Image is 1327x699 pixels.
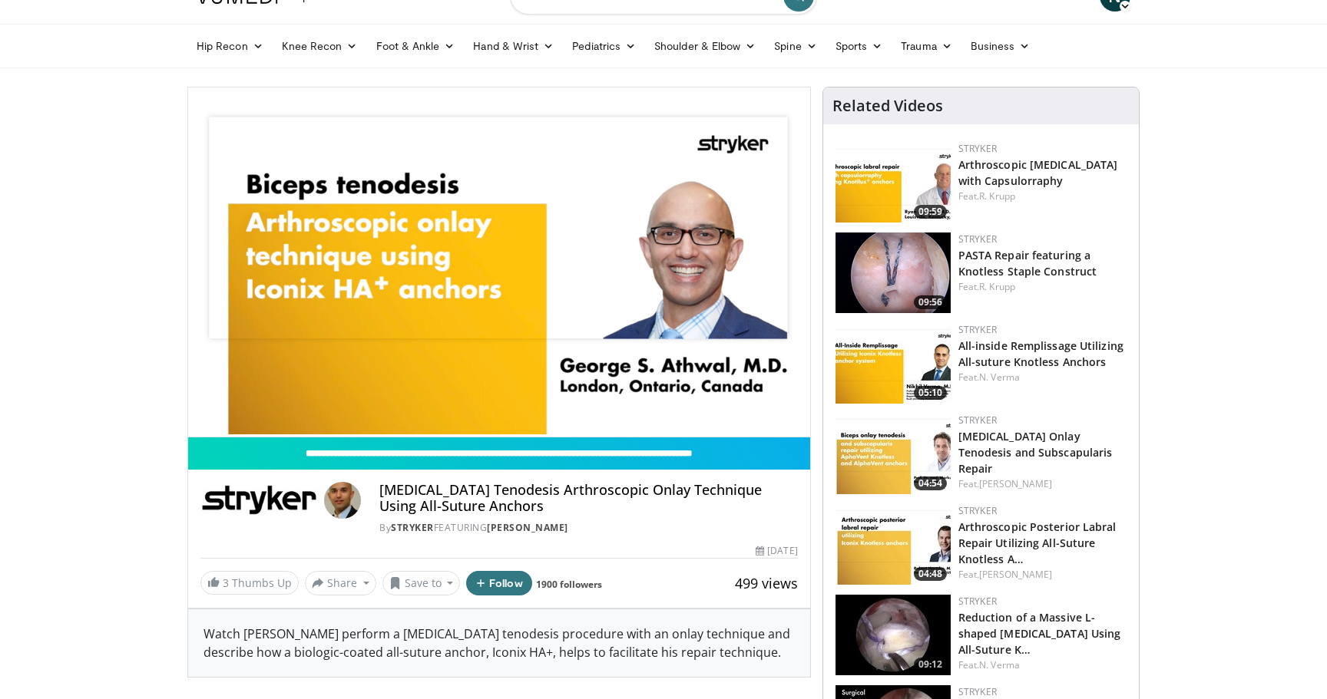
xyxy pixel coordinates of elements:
span: 04:48 [914,567,947,581]
a: N. Verma [979,658,1020,671]
img: Stryker [200,482,318,519]
a: Stryker [958,504,997,517]
a: PASTA Repair featuring a Knotless Staple Construct [958,248,1097,279]
div: Feat. [958,190,1127,203]
a: Hip Recon [187,31,273,61]
a: Spine [765,31,826,61]
a: 1900 followers [536,578,602,591]
a: Arthroscopic [MEDICAL_DATA] with Capsulorraphy [958,157,1118,188]
img: 16e0862d-dfc8-4e5d-942e-77f3ecacd95c.150x105_q85_crop-smart_upscale.jpg [836,595,951,675]
img: d2f6a426-04ef-449f-8186-4ca5fc42937c.150x105_q85_crop-smart_upscale.jpg [836,504,951,585]
a: 3 Thumbs Up [200,571,299,595]
span: 499 views [735,574,798,592]
a: Stryker [958,232,997,246]
img: 84acc7eb-cb93-455a-a344-5c35427a46c1.png.150x105_q85_crop-smart_upscale.png [836,232,951,313]
a: Arthroscopic Posterior Labral Repair Utilizing All-Suture Knotless A… [958,519,1117,566]
button: Follow [466,571,532,595]
a: 05:10 [836,323,951,404]
div: Feat. [958,658,1127,672]
a: R. Krupp [979,190,1015,203]
a: Sports [826,31,892,61]
a: Stryker [958,685,997,698]
a: 04:48 [836,504,951,585]
span: 05:10 [914,386,947,400]
span: 09:59 [914,205,947,219]
h4: [MEDICAL_DATA] Tenodesis Arthroscopic Onlay Technique Using All-Suture Anchors [379,482,797,515]
a: Shoulder & Elbow [645,31,765,61]
img: Avatar [324,482,361,519]
a: Stryker [958,414,997,427]
a: [MEDICAL_DATA] Onlay Tenodesis and Subscapularis Repair [958,429,1113,476]
a: [PERSON_NAME] [979,477,1052,490]
a: N. Verma [979,371,1020,384]
div: Feat. [958,568,1127,582]
div: Watch [PERSON_NAME] perform a [MEDICAL_DATA] tenodesis procedure with an onlay technique and desc... [188,609,810,677]
a: Stryker [958,595,997,608]
a: 09:12 [836,595,951,675]
a: [PERSON_NAME] [487,521,568,534]
a: 09:56 [836,232,951,313]
h4: Related Videos [832,97,943,115]
div: Feat. [958,477,1127,491]
div: Feat. [958,280,1127,294]
a: Reduction of a Massive L-shaped [MEDICAL_DATA] Using All-Suture K… [958,610,1121,657]
div: By FEATURING [379,521,797,535]
a: 04:54 [836,414,951,494]
img: f0e53f01-d5db-4f12-81ed-ecc49cba6117.150x105_q85_crop-smart_upscale.jpg [836,414,951,494]
button: Save to [382,571,461,595]
a: Trauma [892,31,961,61]
a: Stryker [391,521,434,534]
span: 04:54 [914,476,947,490]
a: 09:59 [836,142,951,223]
span: 09:12 [914,658,947,671]
a: All-inside Remplissage Utilizing All-suture Knotless Anchors [958,338,1123,369]
div: Feat. [958,371,1127,384]
a: Stryker [958,142,997,155]
a: Business [961,31,1040,61]
a: Knee Recon [273,31,367,61]
a: R. Krupp [979,280,1015,293]
div: [DATE] [756,544,797,558]
span: 09:56 [914,295,947,309]
a: Pediatrics [563,31,645,61]
a: Foot & Ankle [367,31,465,61]
a: Hand & Wrist [464,31,563,61]
button: Share [305,571,376,595]
img: c8a3b2cc-5bd4-4878-862c-e86fdf4d853b.150x105_q85_crop-smart_upscale.jpg [836,142,951,223]
img: 0dbaa052-54c8-49be-8279-c70a6c51c0f9.150x105_q85_crop-smart_upscale.jpg [836,323,951,404]
a: [PERSON_NAME] [979,568,1052,581]
video-js: Video Player [188,87,810,437]
a: Stryker [958,323,997,336]
span: 3 [223,575,229,590]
